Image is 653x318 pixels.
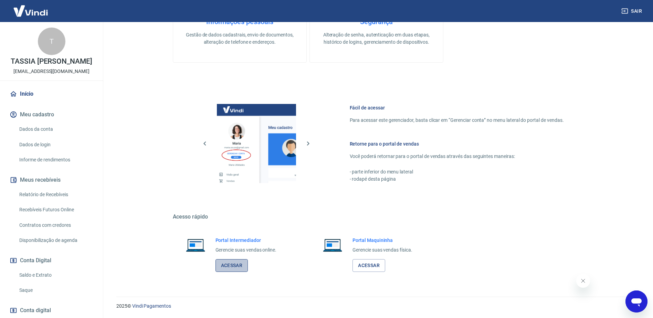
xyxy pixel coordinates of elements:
h6: Fácil de acessar [350,104,564,111]
h6: Retorne para o portal de vendas [350,140,564,147]
button: Meus recebíveis [8,172,95,188]
p: Para acessar este gerenciador, basta clicar em “Gerenciar conta” no menu lateral do portal de ven... [350,117,564,124]
img: Imagem de um notebook aberto [181,237,210,253]
span: Conta digital [20,306,51,315]
button: Sair [620,5,645,18]
p: Gerencie suas vendas online. [215,246,277,254]
h6: Portal Maquininha [352,237,412,244]
a: Contratos com credores [17,218,95,232]
iframe: Botão para abrir a janela de mensagens [625,290,647,312]
div: T [38,28,65,55]
p: Gerencie suas vendas física. [352,246,412,254]
a: Saldo e Extrato [17,268,95,282]
p: [EMAIL_ADDRESS][DOMAIN_NAME] [13,68,89,75]
a: Informe de rendimentos [17,153,95,167]
iframe: Fechar mensagem [576,274,590,288]
a: Início [8,86,95,102]
a: Disponibilização de agenda [17,233,95,247]
img: Imagem de um notebook aberto [318,237,347,253]
p: - parte inferior do menu lateral [350,168,564,176]
p: 2025 © [116,303,636,310]
button: Meu cadastro [8,107,95,122]
a: Conta digital [8,303,95,318]
a: Acessar [352,259,385,272]
p: Você poderá retornar para o portal de vendas através das seguintes maneiras: [350,153,564,160]
a: Relatório de Recebíveis [17,188,95,202]
img: Vindi [8,0,53,21]
p: Alteração de senha, autenticação em duas etapas, histórico de logins, gerenciamento de dispositivos. [321,31,432,46]
p: - rodapé desta página [350,176,564,183]
h5: Acesso rápido [173,213,580,220]
p: Gestão de dados cadastrais, envio de documentos, alteração de telefone e endereços. [184,31,295,46]
button: Conta Digital [8,253,95,268]
img: Imagem da dashboard mostrando o botão de gerenciar conta na sidebar no lado esquerdo [217,104,296,183]
a: Acessar [215,259,248,272]
p: TASSIA [PERSON_NAME] [11,58,92,65]
a: Recebíveis Futuros Online [17,203,95,217]
a: Vindi Pagamentos [132,303,171,309]
a: Saque [17,283,95,297]
a: Dados de login [17,138,95,152]
span: Olá! Precisa de ajuda? [4,5,58,10]
h6: Portal Intermediador [215,237,277,244]
a: Dados da conta [17,122,95,136]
